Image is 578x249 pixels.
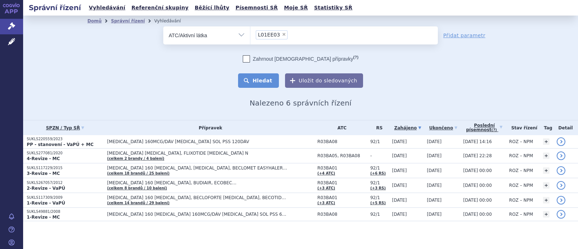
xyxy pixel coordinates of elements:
span: [MEDICAL_DATA] 160 [MEDICAL_DATA], [MEDICAL_DATA], BECLOMET EASYHALER… [107,166,288,171]
p: SUKLS117309/2009 [27,195,104,200]
span: R03BA05, R03BA08 [318,153,367,158]
a: Moje SŘ [282,3,310,13]
th: Tag [539,120,553,135]
span: 92/1 [370,166,388,171]
span: [DATE] [392,153,407,158]
span: [DATE] [392,139,407,144]
span: ROZ – NPM [509,139,533,144]
span: [MEDICAL_DATA] 160 [MEDICAL_DATA], BUDIAIR, ECOBEC… [107,180,288,185]
span: [DATE] 00:00 [463,168,492,173]
a: Vyhledávání [87,3,128,13]
span: [MEDICAL_DATA] [MEDICAL_DATA], FLIXOTIDE [MEDICAL_DATA] N [107,151,288,156]
a: detail [557,151,565,160]
span: [DATE] [427,139,442,144]
a: (celkem 8 brandů / 10 balení) [107,186,167,190]
strong: PP - stanovení - VaPÚ + MC [27,142,94,147]
span: [DATE] [427,198,442,203]
abbr: (?) [353,55,358,60]
span: Nalezeno 6 správních řízení [250,99,351,107]
a: Referenční skupiny [129,3,191,13]
a: (+4 ATC) [318,171,335,175]
a: + [543,167,549,174]
p: SUKLS277081/2020 [27,151,104,156]
a: Písemnosti SŘ [233,3,280,13]
a: Zahájeno [392,123,423,133]
button: Uložit do sledovaných [285,73,363,88]
span: [MEDICAL_DATA] 160MCG/DÁV [MEDICAL_DATA] SOL PSS 120DÁV [107,139,288,144]
span: [DATE] [427,183,442,188]
a: + [543,211,549,218]
li: Vyhledávání [154,16,190,26]
a: SPZN / Typ SŘ [27,123,104,133]
th: Přípravek [104,120,314,135]
span: ROZ – NPM [509,183,533,188]
span: [DATE] 14:16 [463,139,492,144]
span: - [370,153,388,158]
a: detail [557,181,565,190]
a: Ukončeno [427,123,460,133]
a: + [543,153,549,159]
strong: 1-Revize - VaPÚ [27,201,65,206]
p: SUKLS49881/2008 [27,209,104,214]
span: ROZ – NPM [509,168,533,173]
a: detail [557,196,565,205]
span: [DATE] [427,168,442,173]
a: (+3 ATC) [318,201,335,205]
a: (celkem 18 brandů / 25 balení) [107,171,170,175]
span: 92/1 [370,139,388,144]
span: L01EE03 [258,32,280,37]
strong: 3-Revize - MC [27,171,60,176]
a: (+3 ATC) [318,186,335,190]
span: ROZ – NPM [509,198,533,203]
span: [DATE] [427,153,442,158]
a: detail [557,137,565,146]
abbr: (?) [491,128,497,132]
a: Běžící lhůty [193,3,232,13]
th: Stav řízení [505,120,539,135]
a: (celkem 14 brandů / 29 balení) [107,201,170,205]
th: ATC [314,120,367,135]
a: (+6 RS) [370,171,386,175]
a: Poslednípísemnost(?) [463,120,505,135]
p: SUKLS117229/2015 [27,166,104,171]
h2: Správní řízení [23,3,87,13]
span: [DATE] [392,183,407,188]
span: [DATE] 00:00 [463,212,492,217]
span: × [282,32,286,37]
a: + [543,197,549,203]
span: R03BA08 [318,139,367,144]
th: Detail [553,120,578,135]
span: 92/1 [370,212,388,217]
a: detail [557,166,565,175]
span: [DATE] 00:00 [463,183,492,188]
button: Hledat [238,73,279,88]
span: R03BA08 [318,212,367,217]
span: R03BA01 [318,195,367,200]
th: RS [367,120,388,135]
label: Zahrnout [DEMOGRAPHIC_DATA] přípravky [243,55,358,63]
a: Přidat parametr [443,32,486,39]
span: [DATE] [392,168,407,173]
strong: 1-Revize - MC [27,215,60,220]
span: 92/1 [370,195,388,200]
span: ROZ – NPM [509,212,533,217]
p: SUKLS220559/2023 [27,137,104,142]
a: Statistiky SŘ [312,3,354,13]
a: Domů [87,18,102,23]
span: [DATE] [427,212,442,217]
span: [DATE] [392,212,407,217]
a: detail [557,210,565,219]
strong: 2-Revize - VaPÚ [27,186,65,191]
span: [MEDICAL_DATA] 160 [MEDICAL_DATA], BECLOFORTE [MEDICAL_DATA], BECOTIDE [MEDICAL_DATA]… [107,195,288,200]
a: (+3 RS) [370,186,386,190]
span: ROZ – NPM [509,153,533,158]
strong: 4-Revize - MC [27,156,60,161]
a: (celkem 2 brandy / 4 balení) [107,156,164,160]
a: Správní řízení [111,18,145,23]
a: + [543,182,549,189]
span: [DATE] 22:28 [463,153,492,158]
span: [MEDICAL_DATA] 160 [MEDICAL_DATA] 160MCG/DÁV [MEDICAL_DATA] SOL PSS 60DÁV [107,212,288,217]
span: R03BA01 [318,180,367,185]
span: [DATE] [392,198,407,203]
p: SUKLS267057/2012 [27,180,104,185]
